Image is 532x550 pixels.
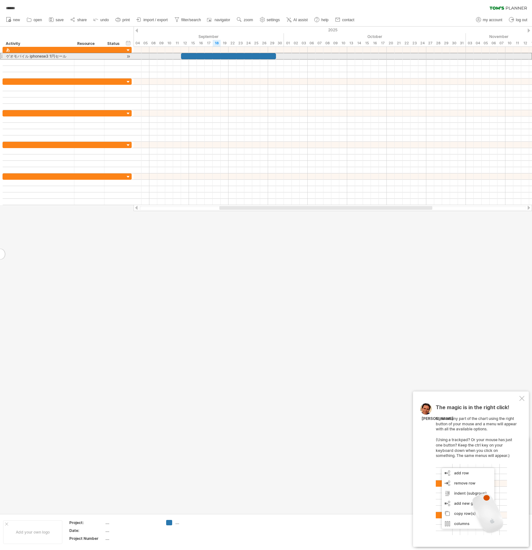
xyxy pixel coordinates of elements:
div: Tuesday, 21 October 2025 [395,40,403,47]
span: undo [100,18,109,22]
span: import / export [143,18,168,22]
span: filter/search [181,18,201,22]
div: Monday, 22 September 2025 [228,40,236,47]
div: Tuesday, 28 October 2025 [434,40,442,47]
div: Wednesday, 5 November 2025 [482,40,490,47]
a: settings [258,16,282,24]
a: new [4,16,22,24]
a: undo [92,16,111,24]
div: Monday, 15 September 2025 [189,40,197,47]
div: Thursday, 25 September 2025 [252,40,260,47]
div: Activity [6,41,71,47]
a: open [25,16,44,24]
a: print [114,16,132,24]
span: save [56,18,64,22]
div: Thursday, 23 October 2025 [410,40,418,47]
a: zoom [235,16,255,24]
div: Friday, 7 November 2025 [498,40,505,47]
div: Thursday, 16 October 2025 [371,40,379,47]
div: Monday, 10 November 2025 [505,40,513,47]
div: Wednesday, 8 October 2025 [323,40,331,47]
a: navigator [206,16,232,24]
div: Wednesday, 29 October 2025 [442,40,450,47]
div: Thursday, 6 November 2025 [490,40,498,47]
div: あ [6,47,71,53]
div: Project: [69,520,104,525]
span: log out [516,18,527,22]
a: help [313,16,330,24]
span: The magic is in the right click! [436,404,509,414]
span: navigator [215,18,230,22]
span: open [34,18,42,22]
div: Monday, 3 November 2025 [466,40,474,47]
div: Tuesday, 9 September 2025 [157,40,165,47]
a: my account [474,16,504,24]
div: Tuesday, 7 October 2025 [316,40,323,47]
div: Monday, 29 September 2025 [268,40,276,47]
div: Wednesday, 17 September 2025 [205,40,213,47]
div: Thursday, 18 September 2025 [213,40,221,47]
div: Thursday, 2 October 2025 [292,40,300,47]
span: new [13,18,20,22]
div: Thursday, 4 September 2025 [134,40,141,47]
div: Friday, 3 October 2025 [300,40,308,47]
a: save [47,16,66,24]
a: AI assist [285,16,310,24]
a: share [69,16,89,24]
div: Wednesday, 22 October 2025 [403,40,410,47]
div: Date: [69,528,104,533]
div: Monday, 13 October 2025 [347,40,355,47]
div: September 2025 [110,33,284,40]
div: Tuesday, 11 November 2025 [513,40,521,47]
div: Thursday, 9 October 2025 [331,40,339,47]
div: Wednesday, 12 November 2025 [521,40,529,47]
div: Monday, 27 October 2025 [426,40,434,47]
div: Thursday, 11 September 2025 [173,40,181,47]
div: .... [105,536,159,541]
div: Status [107,41,121,47]
div: Project Number [69,536,104,541]
div: .... [105,528,159,533]
a: import / export [135,16,170,24]
div: Tuesday, 4 November 2025 [474,40,482,47]
div: October 2025 [284,33,466,40]
span: (Using a trackpad? Or your mouse has just one button? Keep the ctrl key on your keyboard down whe... [436,437,512,458]
span: AI assist [293,18,308,22]
div: Click on any part of the chart using the right button of your mouse and a menu will appear with a... [436,405,518,535]
a: log out [507,16,529,24]
div: Friday, 5 September 2025 [141,40,149,47]
div: scroll to activity [125,53,131,60]
div: Wednesday, 10 September 2025 [165,40,173,47]
div: Friday, 17 October 2025 [379,40,387,47]
span: share [77,18,87,22]
div: Friday, 19 September 2025 [221,40,228,47]
div: Wednesday, 15 October 2025 [363,40,371,47]
span: zoom [244,18,253,22]
div: Tuesday, 23 September 2025 [236,40,244,47]
span: settings [267,18,280,22]
div: Wednesday, 1 October 2025 [284,40,292,47]
div: Friday, 31 October 2025 [458,40,466,47]
div: Monday, 8 September 2025 [149,40,157,47]
div: Friday, 26 September 2025 [260,40,268,47]
div: Add your own logo [3,520,62,544]
span: help [321,18,329,22]
div: Wednesday, 24 September 2025 [244,40,252,47]
div: [PERSON_NAME] [422,416,454,422]
div: Tuesday, 16 September 2025 [197,40,205,47]
div: Friday, 10 October 2025 [339,40,347,47]
span: print [122,18,130,22]
a: contact [334,16,356,24]
a: filter/search [173,16,203,24]
span: contact [342,18,354,22]
div: Monday, 6 October 2025 [308,40,316,47]
div: Thursday, 30 October 2025 [450,40,458,47]
div: Friday, 24 October 2025 [418,40,426,47]
div: Friday, 12 September 2025 [181,40,189,47]
div: Tuesday, 14 October 2025 [355,40,363,47]
div: ゲオモバイル iphonese3 1円セール [6,53,71,59]
span: my account [483,18,502,22]
div: .... [105,520,159,525]
div: Tuesday, 30 September 2025 [276,40,284,47]
div: .... [175,520,210,525]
